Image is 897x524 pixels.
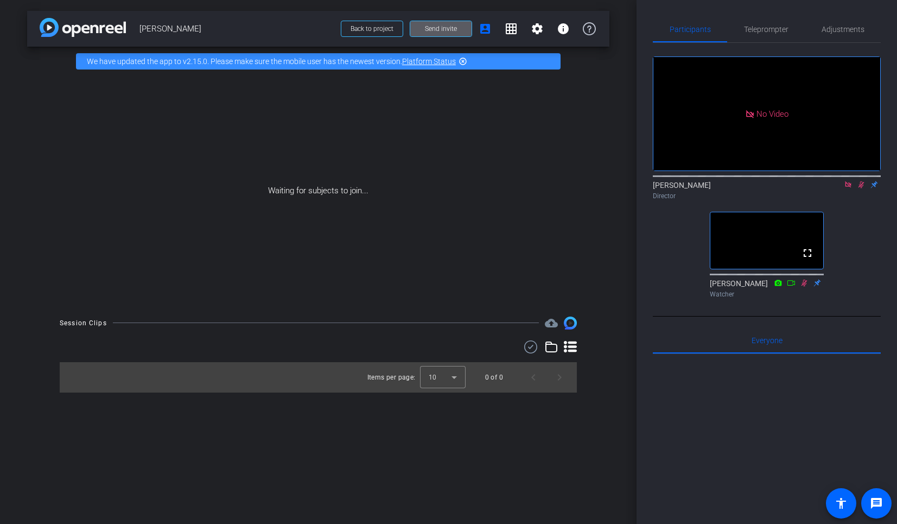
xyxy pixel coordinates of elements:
[744,26,788,33] span: Teleprompter
[40,18,126,37] img: app-logo
[564,317,577,330] img: Session clips
[341,21,403,37] button: Back to project
[76,53,561,70] div: We have updated the app to v2.15.0. Please make sure the mobile user has the newest version.
[557,22,570,35] mat-icon: info
[545,317,558,330] span: Destinations for your clips
[822,26,864,33] span: Adjustments
[479,22,492,35] mat-icon: account_box
[710,278,824,299] div: [PERSON_NAME]
[653,180,881,201] div: [PERSON_NAME]
[710,289,824,299] div: Watcher
[756,109,788,118] span: No Video
[835,497,848,510] mat-icon: accessibility
[425,24,457,33] span: Send invite
[27,76,609,306] div: Waiting for subjects to join...
[139,18,334,40] span: [PERSON_NAME]
[520,364,546,390] button: Previous page
[367,372,416,383] div: Items per page:
[752,337,783,344] span: Everyone
[801,247,814,260] mat-icon: fullscreen
[505,22,518,35] mat-icon: grid_on
[545,317,558,330] mat-icon: cloud_upload
[485,372,503,383] div: 0 of 0
[546,364,572,390] button: Next page
[60,318,107,329] div: Session Clips
[653,191,881,201] div: Director
[402,57,456,66] a: Platform Status
[351,25,393,33] span: Back to project
[459,57,467,66] mat-icon: highlight_off
[870,497,883,510] mat-icon: message
[670,26,711,33] span: Participants
[410,21,472,37] button: Send invite
[531,22,544,35] mat-icon: settings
